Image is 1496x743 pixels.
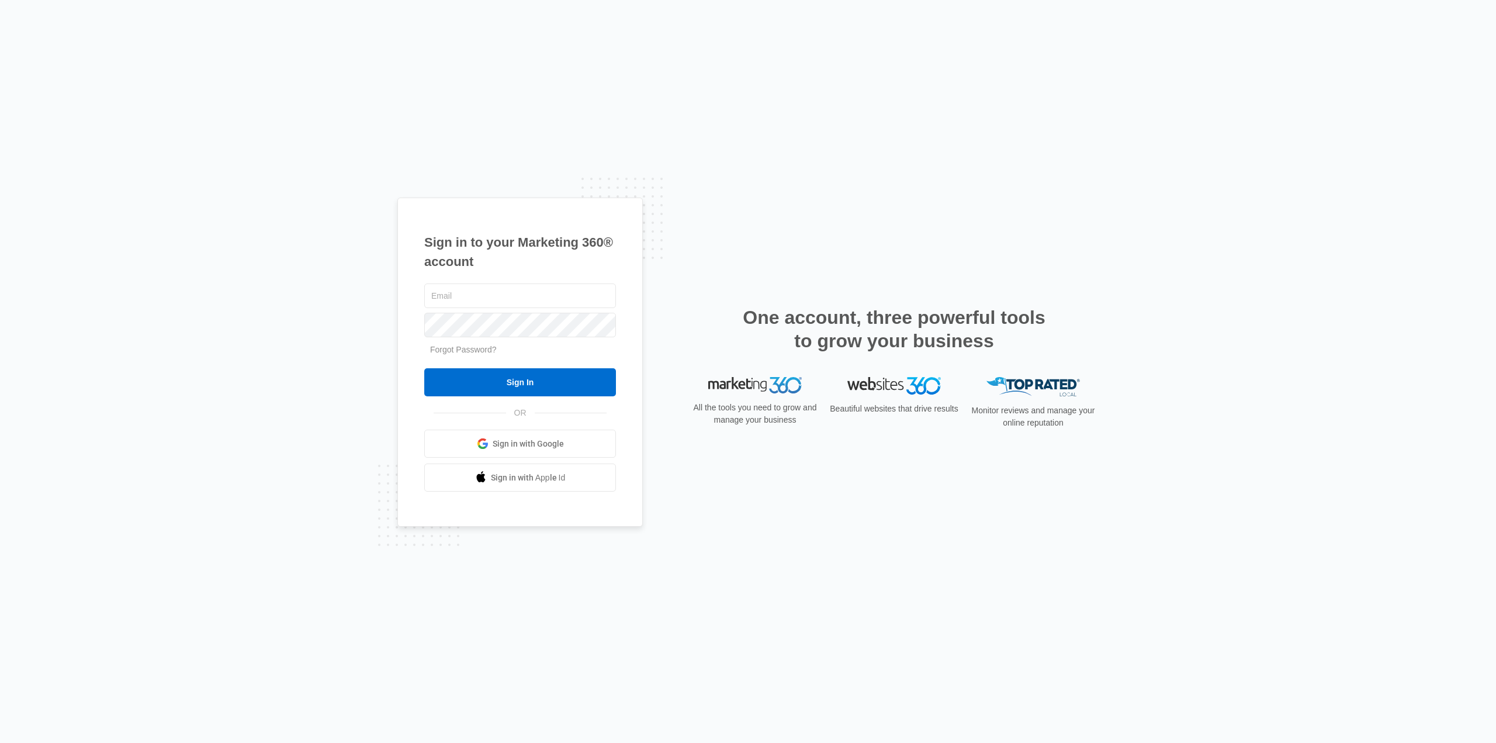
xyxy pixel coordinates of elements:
[847,377,941,394] img: Websites 360
[739,306,1049,353] h2: One account, three powerful tools to grow your business
[424,284,616,308] input: Email
[491,472,566,484] span: Sign in with Apple Id
[424,464,616,492] a: Sign in with Apple Id
[493,438,564,450] span: Sign in with Google
[424,233,616,271] h1: Sign in to your Marketing 360® account
[968,405,1099,429] p: Monitor reviews and manage your online reputation
[708,377,802,393] img: Marketing 360
[690,402,820,426] p: All the tools you need to grow and manage your business
[424,368,616,396] input: Sign In
[986,377,1080,396] img: Top Rated Local
[430,345,497,354] a: Forgot Password?
[829,403,960,415] p: Beautiful websites that drive results
[506,407,535,419] span: OR
[424,430,616,458] a: Sign in with Google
